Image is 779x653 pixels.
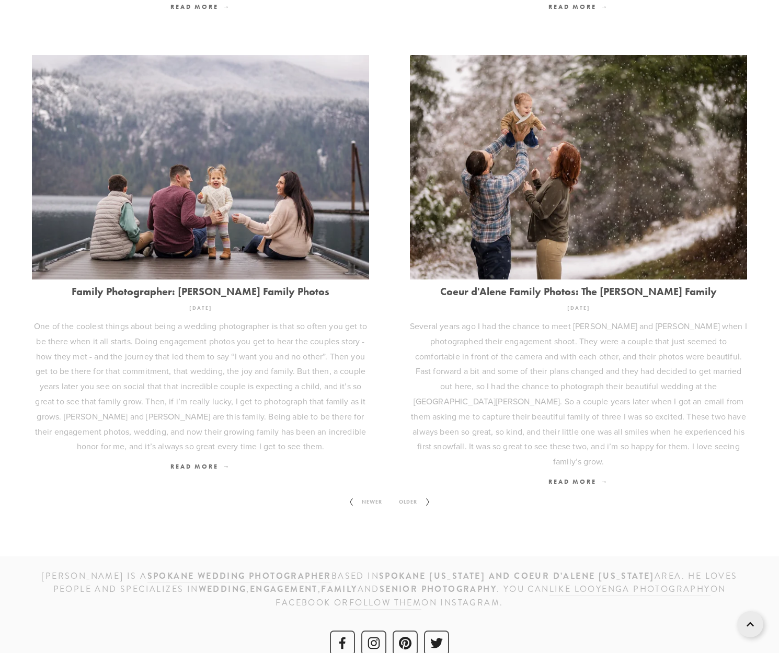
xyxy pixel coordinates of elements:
time: [DATE] [189,301,212,315]
strong: family [321,583,357,595]
span: Newer [358,495,386,509]
strong: Spokane wedding photographer [147,570,331,582]
strong: SPOKANE [US_STATE] and Coeur d’Alene [US_STATE] [379,570,655,582]
strong: senior photography [380,583,497,595]
strong: wedding [199,583,247,595]
span: Read More [170,3,231,10]
a: Family Photographer: [PERSON_NAME] Family Photos [32,286,369,297]
time: [DATE] [567,301,590,315]
span: Read More [548,3,609,10]
a: Spokane wedding photographer [147,570,331,583]
a: Read More [410,474,747,489]
a: Read More [32,459,369,474]
span: Read More [170,462,231,470]
p: Several years ago I had the chance to meet [PERSON_NAME] and [PERSON_NAME] when I photographed th... [410,319,747,469]
img: Coeur d'Alene Family Photos: The Johnson Family [410,55,747,279]
a: Older [391,489,439,515]
p: One of the coolest things about being a wedding photographer is that so often you get to be there... [32,319,369,454]
strong: engagement [250,583,318,595]
img: Family Photographer: Epperson Family Photos [32,55,369,279]
a: follow them [349,597,421,610]
a: Newer [340,489,391,515]
h3: [PERSON_NAME] is a based IN area. He loves people and specializes in , , and . You can on Faceboo... [32,569,747,610]
a: Coeur d'Alene Family Photos: The [PERSON_NAME] Family [410,286,747,297]
a: like Looyenga Photography [549,583,711,596]
span: Read More [548,477,609,485]
span: Older [395,495,421,509]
